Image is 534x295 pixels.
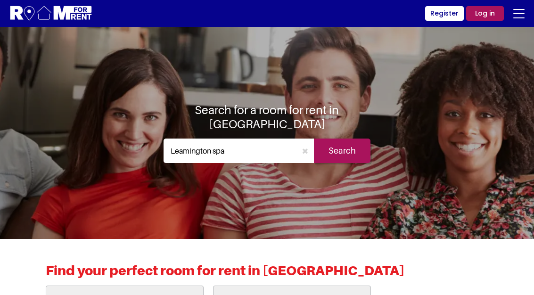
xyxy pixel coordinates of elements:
[314,139,370,163] input: Search
[164,139,297,163] input: Where do you want to live. Search by town or postcode
[46,262,489,286] h2: Find your perfect room for rent in [GEOGRAPHIC_DATA]
[164,103,371,131] h1: Search for a room for rent in [GEOGRAPHIC_DATA]
[9,5,93,22] img: Logo for Room for Rent, featuring a welcoming design with a house icon and modern typography
[466,6,504,21] a: Log in
[425,6,464,21] a: Register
